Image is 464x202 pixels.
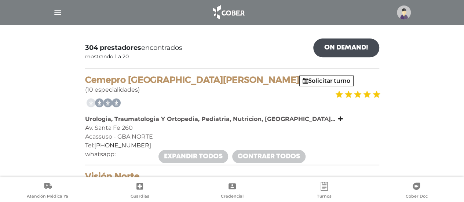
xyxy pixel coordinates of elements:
[85,75,379,94] div: (10 especialidades)
[158,150,228,163] a: Expandir todos
[131,194,149,200] span: Guardias
[334,86,380,103] img: estrellas_badge.png
[303,77,350,84] a: Solicitar turno
[27,194,68,200] span: Atención Médica Ya
[278,182,370,201] a: Turnos
[186,182,278,201] a: Credencial
[209,4,248,21] img: logo_cober_home-white.png
[94,182,186,201] a: Guardias
[85,171,379,182] h4: Visión Norte
[232,150,306,163] a: Contraer todos
[317,194,332,200] span: Turnos
[313,38,379,57] a: On Demand!
[85,124,379,132] div: Av. Santa Fe 260
[53,8,62,17] img: Cober_menu-lines-white.svg
[85,132,379,141] div: Acassuso - GBA NORTE
[94,142,151,149] a: [PHONE_NUMBER]
[85,43,182,53] span: encontrados
[405,194,427,200] span: Cober Doc
[397,5,411,19] img: profile-placeholder.svg
[85,53,129,60] div: mostrando 1 a 20
[85,150,379,159] div: whatsapp:
[85,44,141,52] b: 304 prestadores
[370,182,463,201] a: Cober Doc
[221,194,244,200] span: Credencial
[85,115,335,122] b: Urologia, Traumatologia Y Ortopedia, Pediatria, Nutricion, [GEOGRAPHIC_DATA]...
[85,141,379,150] div: Tel:
[85,75,379,85] h4: Cemepro [GEOGRAPHIC_DATA][PERSON_NAME]
[1,182,94,201] a: Atención Médica Ya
